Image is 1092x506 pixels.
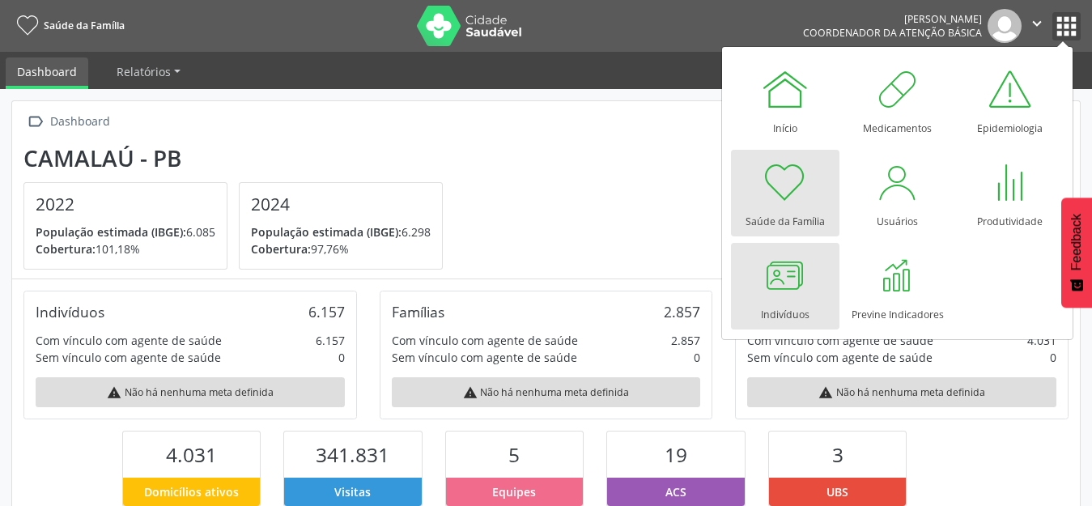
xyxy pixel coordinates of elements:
[508,441,520,468] span: 5
[251,224,402,240] span: População estimada (IBGE):
[36,241,96,257] span: Cobertura:
[1052,12,1081,40] button: apps
[731,57,839,143] a: Início
[251,194,431,215] h4: 2024
[251,240,431,257] p: 97,76%
[747,332,933,349] div: Com vínculo com agente de saúde
[956,150,1064,236] a: Produtividade
[392,303,444,321] div: Famílias
[392,349,577,366] div: Sem vínculo com agente de saúde
[747,349,933,366] div: Sem vínculo com agente de saúde
[826,483,848,500] span: UBS
[36,349,221,366] div: Sem vínculo com agente de saúde
[665,483,686,500] span: ACS
[1061,198,1092,308] button: Feedback - Mostrar pesquisa
[36,240,215,257] p: 101,18%
[803,26,982,40] span: Coordenador da Atenção Básica
[843,57,952,143] a: Medicamentos
[11,12,125,39] a: Saúde da Família
[316,332,345,349] div: 6.157
[665,441,687,468] span: 19
[6,57,88,89] a: Dashboard
[44,19,125,32] span: Saúde da Família
[956,57,1064,143] a: Epidemiologia
[36,303,104,321] div: Indivíduos
[105,57,192,86] a: Relatórios
[463,385,478,400] i: warning
[671,332,700,349] div: 2.857
[36,377,345,407] div: Não há nenhuma meta definida
[316,441,389,468] span: 341.831
[107,385,121,400] i: warning
[117,64,171,79] span: Relatórios
[1050,349,1056,366] div: 0
[803,12,982,26] div: [PERSON_NAME]
[843,150,952,236] a: Usuários
[818,385,833,400] i: warning
[664,303,700,321] div: 2.857
[1022,9,1052,43] button: 
[492,483,536,500] span: Equipes
[988,9,1022,43] img: img
[392,377,701,407] div: Não há nenhuma meta definida
[23,145,454,172] div: Camalaú - PB
[1028,15,1046,32] i: 
[1027,332,1056,349] div: 4.031
[731,243,839,330] a: Indivíduos
[747,377,1056,407] div: Não há nenhuma meta definida
[144,483,239,500] span: Domicílios ativos
[338,349,345,366] div: 0
[392,332,578,349] div: Com vínculo com agente de saúde
[251,241,311,257] span: Cobertura:
[166,441,217,468] span: 4.031
[23,110,47,134] i: 
[334,483,371,500] span: Visitas
[832,441,843,468] span: 3
[843,243,952,330] a: Previne Indicadores
[694,349,700,366] div: 0
[23,110,113,134] a:  Dashboard
[1069,214,1084,270] span: Feedback
[36,224,186,240] span: População estimada (IBGE):
[731,150,839,236] a: Saúde da Família
[47,110,113,134] div: Dashboard
[251,223,431,240] p: 6.298
[36,332,222,349] div: Com vínculo com agente de saúde
[36,194,215,215] h4: 2022
[308,303,345,321] div: 6.157
[36,223,215,240] p: 6.085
